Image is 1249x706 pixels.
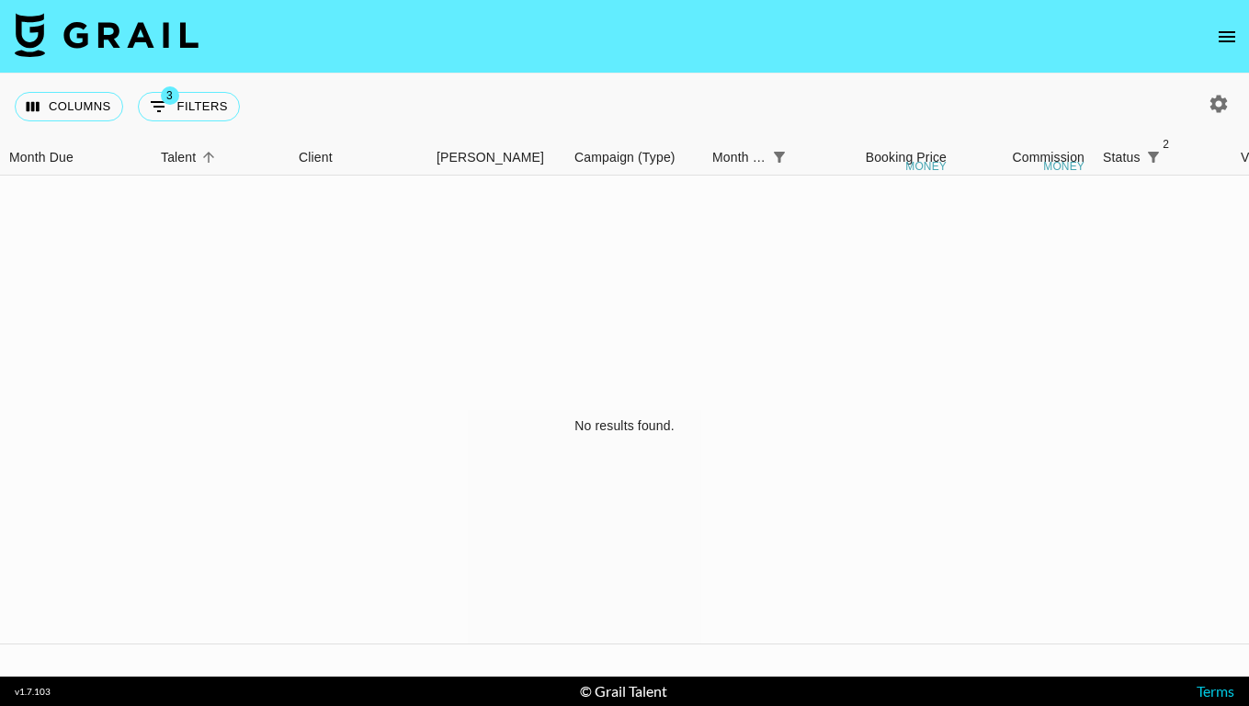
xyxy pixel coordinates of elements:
a: Terms [1197,682,1234,700]
button: Select columns [15,92,123,121]
div: Booking Price [866,140,947,176]
div: Status [1094,140,1232,176]
div: Month Due [703,140,818,176]
div: money [1043,161,1084,172]
button: open drawer [1209,18,1245,55]
div: Month Due [712,140,766,176]
button: Sort [792,144,818,170]
div: © Grail Talent [580,682,667,700]
img: Grail Talent [15,13,199,57]
div: Talent [161,140,196,176]
div: Status [1103,140,1141,176]
div: 2 active filters [1141,144,1166,170]
div: Talent [152,140,290,176]
div: 1 active filter [766,144,792,170]
button: Show filters [1141,144,1166,170]
div: Campaign (Type) [574,140,676,176]
div: Month Due [9,140,74,176]
div: Booker [427,140,565,176]
button: Show filters [766,144,792,170]
button: Show filters [138,92,240,121]
button: Sort [196,144,221,170]
button: Sort [1166,144,1192,170]
div: Client [299,140,333,176]
div: Client [290,140,427,176]
span: 2 [1157,135,1175,154]
div: v 1.7.103 [15,686,51,698]
div: Commission [1012,140,1084,176]
div: money [905,161,947,172]
span: 3 [161,86,179,105]
div: Campaign (Type) [565,140,703,176]
div: [PERSON_NAME] [437,140,544,176]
